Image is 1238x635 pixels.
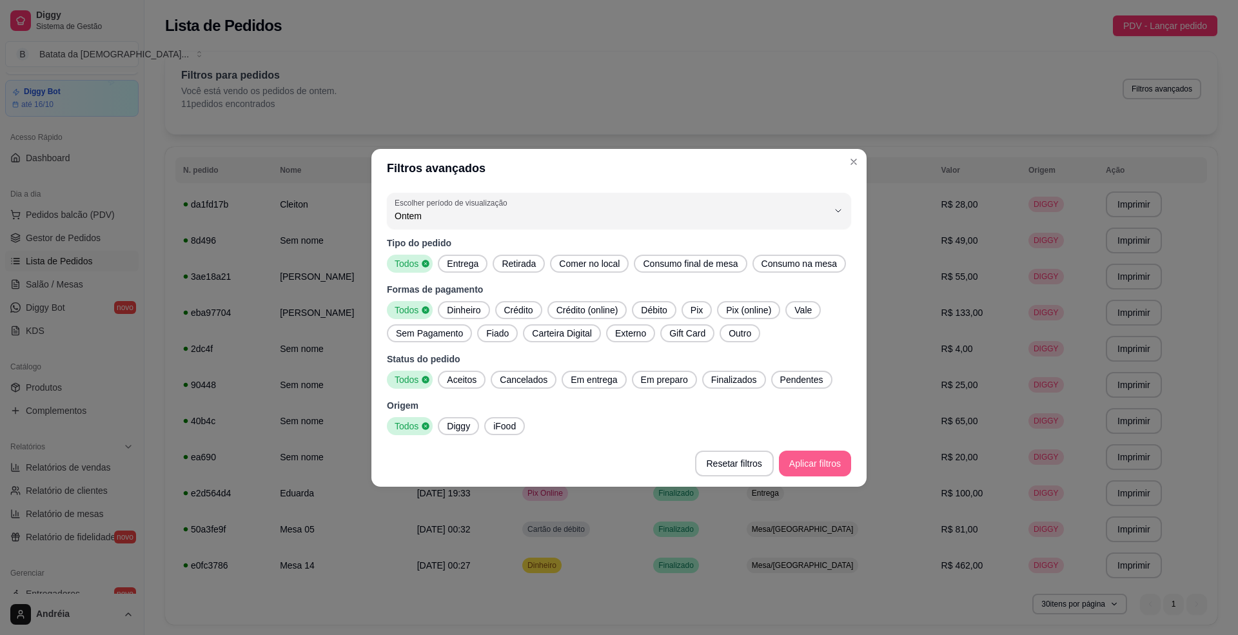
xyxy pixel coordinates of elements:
[387,301,433,319] button: Todos
[756,257,843,270] span: Consumo na mesa
[387,353,851,366] p: Status do pedido
[491,371,556,389] button: Cancelados
[664,327,711,340] span: Gift Card
[789,304,817,317] span: Vale
[387,255,433,273] button: Todos
[682,301,712,319] button: Pix
[481,327,514,340] span: Fiado
[771,371,832,389] button: Pendentes
[550,255,629,273] button: Comer no local
[632,301,676,319] button: Débito
[484,417,525,435] button: iFood
[389,257,421,270] span: Todos
[721,304,776,317] span: Pix (online)
[395,210,828,222] span: Ontem
[495,373,553,386] span: Cancelados
[389,373,421,386] span: Todos
[387,324,472,342] button: Sem Pagamento
[387,193,851,229] button: Escolher período de visualizaçãoOntem
[702,371,766,389] button: Finalizados
[695,451,774,476] button: Resetar filtros
[493,255,545,273] button: Retirada
[488,420,521,433] span: iFood
[438,371,486,389] button: Aceitos
[477,324,518,342] button: Fiado
[779,451,851,476] button: Aplicar filtros
[775,373,829,386] span: Pendentes
[632,371,697,389] button: Em preparo
[389,304,421,317] span: Todos
[387,399,851,412] p: Origem
[495,301,542,319] button: Crédito
[638,257,743,270] span: Consumo final de mesa
[706,373,762,386] span: Finalizados
[438,301,489,319] button: Dinheiro
[752,255,847,273] button: Consumo na mesa
[717,301,780,319] button: Pix (online)
[660,324,714,342] button: Gift Card
[496,257,541,270] span: Retirada
[636,304,672,317] span: Débito
[395,197,511,208] label: Escolher período de visualização
[610,327,651,340] span: Externo
[442,304,486,317] span: Dinheiro
[565,373,622,386] span: Em entrega
[551,304,624,317] span: Crédito (online)
[442,373,482,386] span: Aceitos
[387,283,851,296] p: Formas de pagamento
[499,304,538,317] span: Crédito
[634,255,747,273] button: Consumo final de mesa
[720,324,760,342] button: Outro
[391,327,468,340] span: Sem Pagamento
[606,324,655,342] button: Externo
[438,417,479,435] button: Diggy
[442,257,484,270] span: Entrega
[387,237,851,249] p: Tipo do pedido
[562,371,626,389] button: Em entrega
[387,417,433,435] button: Todos
[527,327,597,340] span: Carteira Digital
[442,420,475,433] span: Diggy
[523,324,601,342] button: Carteira Digital
[554,257,625,270] span: Comer no local
[636,373,693,386] span: Em preparo
[685,304,708,317] span: Pix
[438,255,487,273] button: Entrega
[547,301,627,319] button: Crédito (online)
[389,420,421,433] span: Todos
[723,327,756,340] span: Outro
[371,149,867,188] header: Filtros avançados
[785,301,821,319] button: Vale
[387,371,433,389] button: Todos
[843,151,864,172] button: Close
